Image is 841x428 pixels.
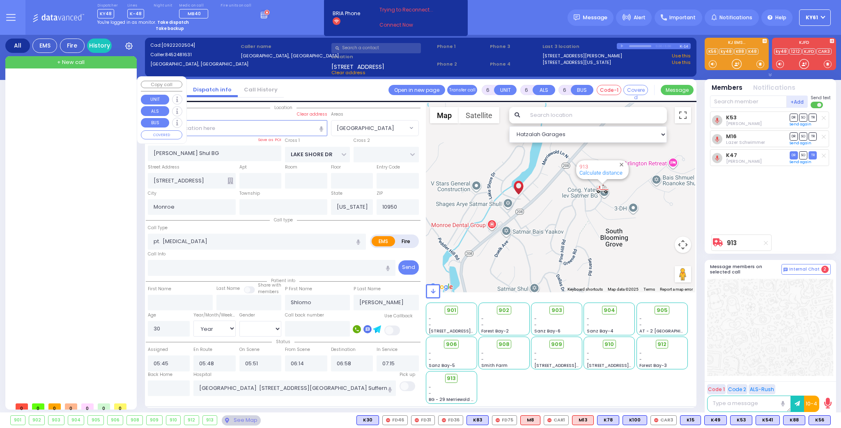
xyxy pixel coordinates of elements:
[756,415,780,425] div: K541
[726,152,737,158] a: K47
[446,340,457,348] span: 906
[11,416,25,425] div: 901
[161,42,195,48] span: [0922202504]
[258,137,281,143] label: Save as POI
[809,132,817,140] span: TR
[285,312,324,319] label: Call back number
[356,415,379,425] div: K30
[141,130,182,139] button: COVERED
[267,278,299,284] span: Patient info
[726,158,762,164] span: Dovy Leiberman
[157,19,189,25] strong: Take dispatch
[587,362,664,369] span: [STREET_ADDRESS][PERSON_NAME]
[447,306,456,314] span: 901
[604,306,615,314] span: 904
[148,286,171,292] label: First Name
[799,114,807,121] span: SO
[148,346,168,353] label: Assigned
[429,396,475,403] span: BG - 29 Merriewold S.
[429,350,431,356] span: -
[494,85,517,95] button: UNIT
[147,416,162,425] div: 909
[492,415,517,425] div: FD75
[258,282,281,288] small: Share with
[331,190,342,197] label: State
[544,415,569,425] div: CAR1
[141,81,182,89] button: Copy call
[533,85,555,95] button: ALS
[148,225,168,231] label: Call Type
[270,217,297,223] span: Call type
[127,3,144,8] label: Lines
[661,85,694,95] button: Message
[499,306,509,314] span: 902
[587,356,589,362] span: -
[790,159,811,164] a: Send again
[429,328,506,334] span: [STREET_ADDRESS][PERSON_NAME]
[166,416,181,425] div: 910
[730,415,752,425] div: BLS
[65,403,77,410] span: 0
[429,322,431,328] span: -
[579,164,588,170] a: 913
[382,415,408,425] div: FD46
[429,390,431,396] span: -
[48,403,61,410] span: 0
[583,14,607,22] span: Message
[156,25,184,32] strong: Take backup
[547,418,551,422] img: red-radio-icon.svg
[727,240,737,246] a: 913
[481,328,509,334] span: Forest Bay-2
[675,237,691,253] button: Map camera controls
[377,164,400,171] label: Entry Code
[707,384,726,394] button: Code 1
[574,14,580,20] img: message.svg
[727,384,747,394] button: Code 2
[377,346,398,353] label: In Service
[799,9,831,26] button: KY61
[657,306,668,314] span: 905
[429,316,431,322] span: -
[16,403,28,410] span: 0
[481,316,484,322] span: -
[377,190,383,197] label: ZIP
[356,415,379,425] div: BLS
[579,170,623,176] a: Calculate distance
[772,41,836,46] label: KJFD
[437,61,487,68] span: Phone 2
[148,312,156,319] label: Age
[499,340,510,348] span: 908
[783,415,805,425] div: BLS
[97,9,114,18] span: KY48
[285,164,297,171] label: Room
[354,137,370,144] label: Cross 2
[680,415,701,425] div: BLS
[672,59,691,66] a: Use this
[216,285,240,292] label: Last Name
[187,86,238,93] a: Dispatch info
[597,415,619,425] div: BLS
[150,42,238,49] label: Cad:
[398,260,419,275] button: Send
[141,106,169,116] button: ALS
[712,83,742,93] button: Members
[179,3,211,8] label: Medic on call
[331,164,341,171] label: Floor
[430,107,459,123] button: Show street map
[534,350,537,356] span: -
[150,61,238,68] label: [GEOGRAPHIC_DATA], [GEOGRAPHIC_DATA]
[466,415,489,425] div: K83
[774,48,788,55] a: ky48
[542,59,611,66] a: [STREET_ADDRESS][US_STATE]
[809,415,831,425] div: BLS
[386,418,390,422] img: red-radio-icon.svg
[799,151,807,159] span: SO
[447,374,456,382] span: 913
[285,346,310,353] label: From Scene
[790,114,798,121] span: DR
[222,415,260,426] div: See map
[542,43,617,50] label: Last 3 location
[285,137,300,144] label: Cross 1
[534,328,561,334] span: Sanz Bay-6
[806,14,818,21] span: KY61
